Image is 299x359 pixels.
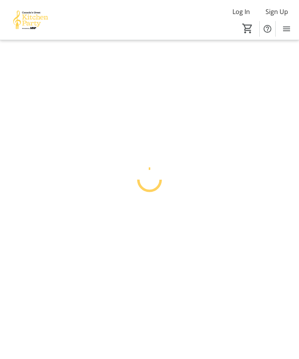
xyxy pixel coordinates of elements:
span: Log In [232,7,250,16]
button: Menu [279,21,294,37]
button: Cart [241,21,255,35]
span: Sign Up [266,7,288,16]
button: Sign Up [259,5,294,18]
img: Canada’s Great Kitchen Party's Logo [5,5,56,35]
button: Log In [226,5,256,18]
button: Help [260,21,275,37]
